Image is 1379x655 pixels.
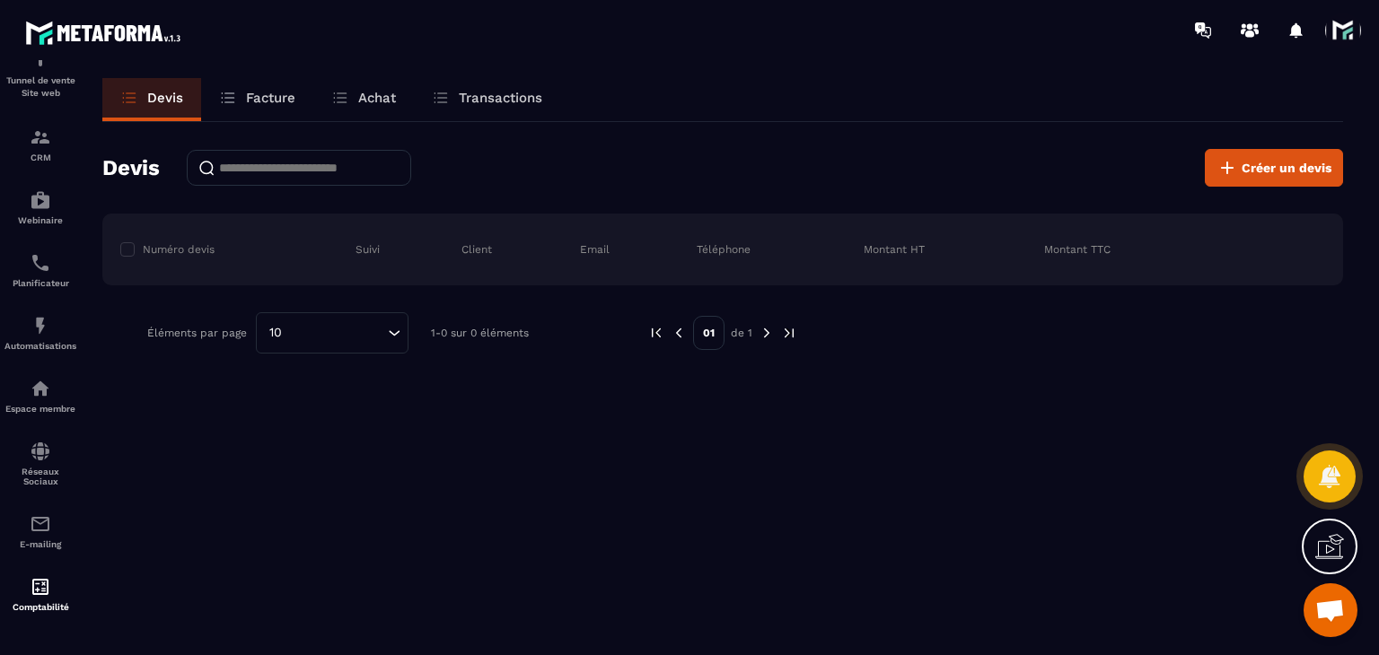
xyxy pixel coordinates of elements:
p: Facture [246,90,295,106]
h2: Devis [102,150,160,186]
a: accountantaccountantComptabilité [4,563,76,625]
img: social-network [30,441,51,462]
p: Email [580,242,610,257]
a: Facture [201,78,313,121]
img: logo [25,16,187,49]
a: automationsautomationsAutomatisations [4,301,76,364]
a: formationformationTunnel de vente Site web [4,35,76,113]
img: prev [671,325,687,341]
img: scheduler [30,252,51,274]
div: Search for option [256,312,408,354]
a: automationsautomationsEspace membre [4,364,76,427]
p: Montant HT [864,242,925,257]
p: Achat [358,90,396,106]
p: Planificateur [4,278,76,288]
span: 10 [263,323,288,343]
p: Suivi [356,242,380,257]
p: de 1 [731,326,752,340]
a: schedulerschedulerPlanificateur [4,239,76,301]
p: Téléphone [697,242,751,257]
a: automationsautomationsWebinaire [4,176,76,239]
p: Webinaire [4,215,76,225]
p: Tunnel de vente Site web [4,74,76,100]
p: Espace membre [4,404,76,414]
p: 1-0 sur 0 éléments [431,327,529,339]
img: automations [30,378,51,399]
img: automations [30,315,51,336]
span: Créer un devis [1242,159,1331,177]
img: next [781,325,797,341]
p: Montant TTC [1044,242,1111,257]
img: accountant [30,576,51,598]
p: CRM [4,153,76,162]
img: next [759,325,775,341]
p: Client [461,242,492,257]
img: prev [648,325,664,341]
div: Ouvrir le chat [1304,583,1357,637]
p: Automatisations [4,341,76,351]
a: formationformationCRM [4,113,76,176]
button: Créer un devis [1205,149,1343,187]
p: Comptabilité [4,602,76,612]
p: E-mailing [4,539,76,549]
img: automations [30,189,51,211]
img: email [30,513,51,535]
p: 01 [693,316,725,350]
p: Devis [147,90,183,106]
p: Réseaux Sociaux [4,467,76,486]
a: Devis [102,78,201,121]
p: Transactions [459,90,542,106]
p: Numéro devis [143,242,215,257]
img: formation [30,127,51,148]
a: social-networksocial-networkRéseaux Sociaux [4,427,76,500]
a: emailemailE-mailing [4,500,76,563]
input: Search for option [288,323,383,343]
p: Éléments par page [147,327,247,339]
